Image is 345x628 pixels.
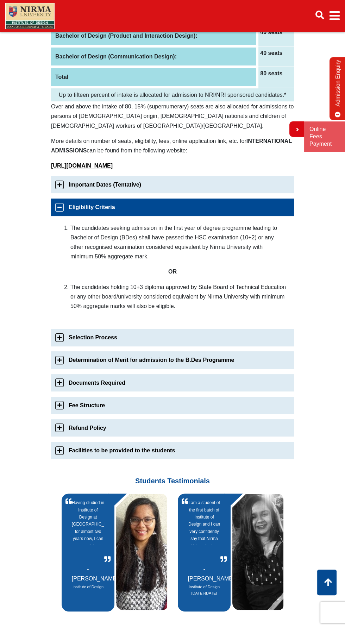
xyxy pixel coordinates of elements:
[51,442,294,459] a: Facilities to be provided to the students
[72,499,104,564] a: Having studied in Institute of Design at [GEOGRAPHIC_DATA] for almost two years now, I can very c...
[51,199,294,216] a: Eligibility Criteria
[70,223,287,262] li: The candidates seeking admission in the first year of degree programme leading to Bachelor of Des...
[51,87,294,101] td: Up to fifteen percent of intake is allocated for admission to NRI/NRI sponsored candidates.
[51,397,294,414] a: Fee Structure
[51,138,292,153] b: INTERNATIONAL ADMISSIONS
[70,282,287,311] li: The candidates holding 10+3 diploma approved by State Board of Technical Education or any other b...
[51,351,294,369] a: Determination of Merit for admission to the B.Des Programme
[51,46,257,67] th: Bachelor of Design (Communication Design):
[51,163,113,169] a: [URL][DOMAIN_NAME]
[51,102,294,131] p: Over and above the intake of 80, 15% (supernumerary) seats are also allocated for admissions to p...
[5,1,340,31] nav: Main navigation
[5,3,55,29] img: main_logo
[72,499,104,544] span: Having studied in Institute of Design at [GEOGRAPHIC_DATA] for almost two years now, I can very c...
[51,374,294,391] a: Documents Required
[51,176,294,193] a: Important Dates (Tentative)
[51,136,294,155] p: More details on number of seats, eligibility, fees, online application link, etc. for can be foun...
[257,26,294,46] td: 40 seats
[309,126,340,147] a: Online Fees Payment
[51,67,257,87] th: Total
[51,26,257,46] th: Bachelor of Design (Product and Interaction Design):
[257,67,294,87] td: 80 seats
[51,329,294,346] a: Selection Process
[232,494,285,610] img: blog_img
[72,584,104,590] cite: Source Title
[116,494,169,610] img: blog_img
[56,464,289,485] h3: Students Testimonials
[188,499,220,544] span: I am a student of the first batch of Institute of Design and I can very confidently say that Nirm...
[188,584,220,597] cite: Source Title
[51,419,294,437] a: Refund Policy
[168,269,177,275] strong: OR
[257,46,294,67] td: 40 seats
[188,499,220,564] a: I am a student of the first batch of Institute of Design and I can very confidently say that Nirm...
